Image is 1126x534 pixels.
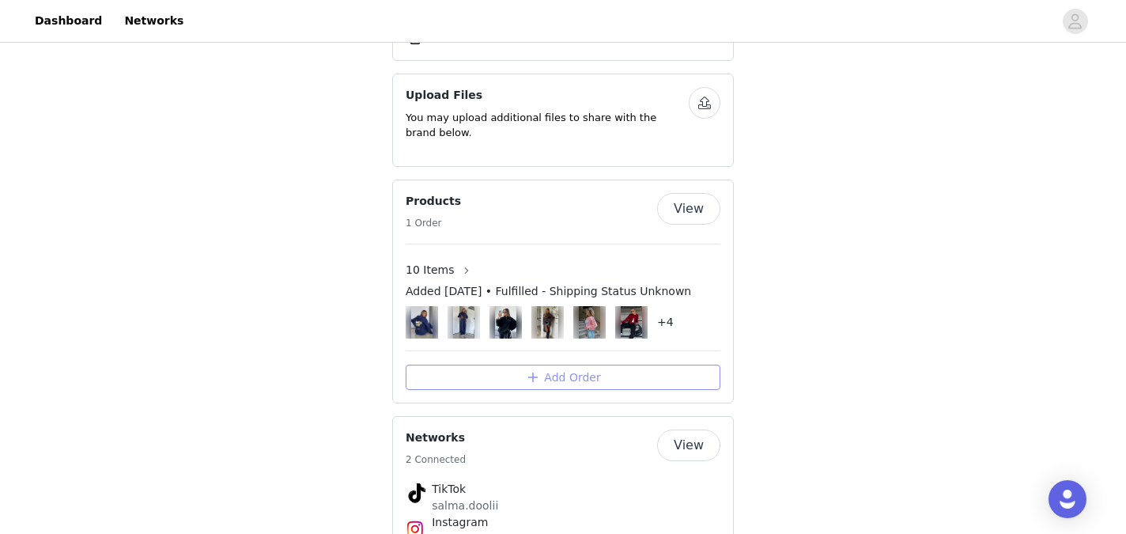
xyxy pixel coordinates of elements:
[392,180,734,403] div: Products
[406,453,466,467] h5: 2 Connected
[406,110,689,141] p: You may upload additional files to share with the brand below.
[1067,9,1083,34] div: avatar
[537,306,558,339] img: Winter's Chill Knit Sweater Chocolate
[453,306,474,339] img: Offstage Sweatpants Stellar
[406,216,461,230] h5: 1 Order
[579,306,600,339] img: Warm Whispers Knit Cardigan Fairy Floss
[448,302,480,343] img: Image Background Blur
[495,306,516,339] img: Where Did You Go Zip Front Sweater Black
[621,306,642,339] img: Warm Whispers Knit Cardigan Burgundy
[406,283,691,300] span: Added [DATE] • Fulfilled - Shipping Status Unknown
[406,302,438,343] img: Image Background Blur
[432,514,694,531] h4: Instagram
[1049,480,1086,518] div: Open Intercom Messenger
[489,302,522,343] img: Image Background Blur
[657,430,720,461] button: View
[406,87,689,104] h4: Upload Files
[573,302,606,343] img: Image Background Blur
[115,3,193,39] a: Networks
[406,365,720,390] button: Add Order
[432,498,694,514] p: salma.doolii
[657,193,720,225] button: View
[406,193,461,210] h4: Products
[411,306,433,339] img: Offstage Hoodie Stellar
[406,262,454,278] span: 10 Items
[531,302,564,343] img: Image Background Blur
[432,481,694,498] h4: TikTok
[25,3,111,39] a: Dashboard
[406,430,466,446] h4: Networks
[615,302,648,343] img: Image Background Blur
[657,314,674,331] h4: +4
